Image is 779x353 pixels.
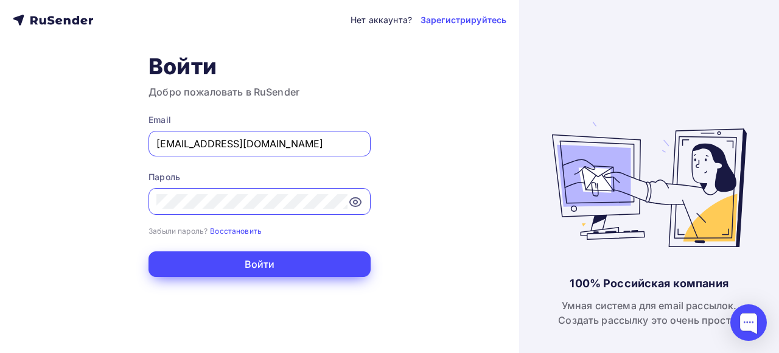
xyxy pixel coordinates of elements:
[156,136,363,151] input: Укажите свой email
[148,226,208,236] small: Забыли пароль?
[148,114,371,126] div: Email
[210,225,262,236] a: Восстановить
[148,251,371,277] button: Войти
[148,53,371,80] h1: Войти
[148,85,371,99] h3: Добро пожаловать в RuSender
[570,276,728,291] div: 100% Российская компания
[351,14,412,26] div: Нет аккаунта?
[210,226,262,236] small: Восстановить
[148,171,371,183] div: Пароль
[558,298,740,327] div: Умная система для email рассылок. Создать рассылку это очень просто!
[421,14,506,26] a: Зарегистрируйтесь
